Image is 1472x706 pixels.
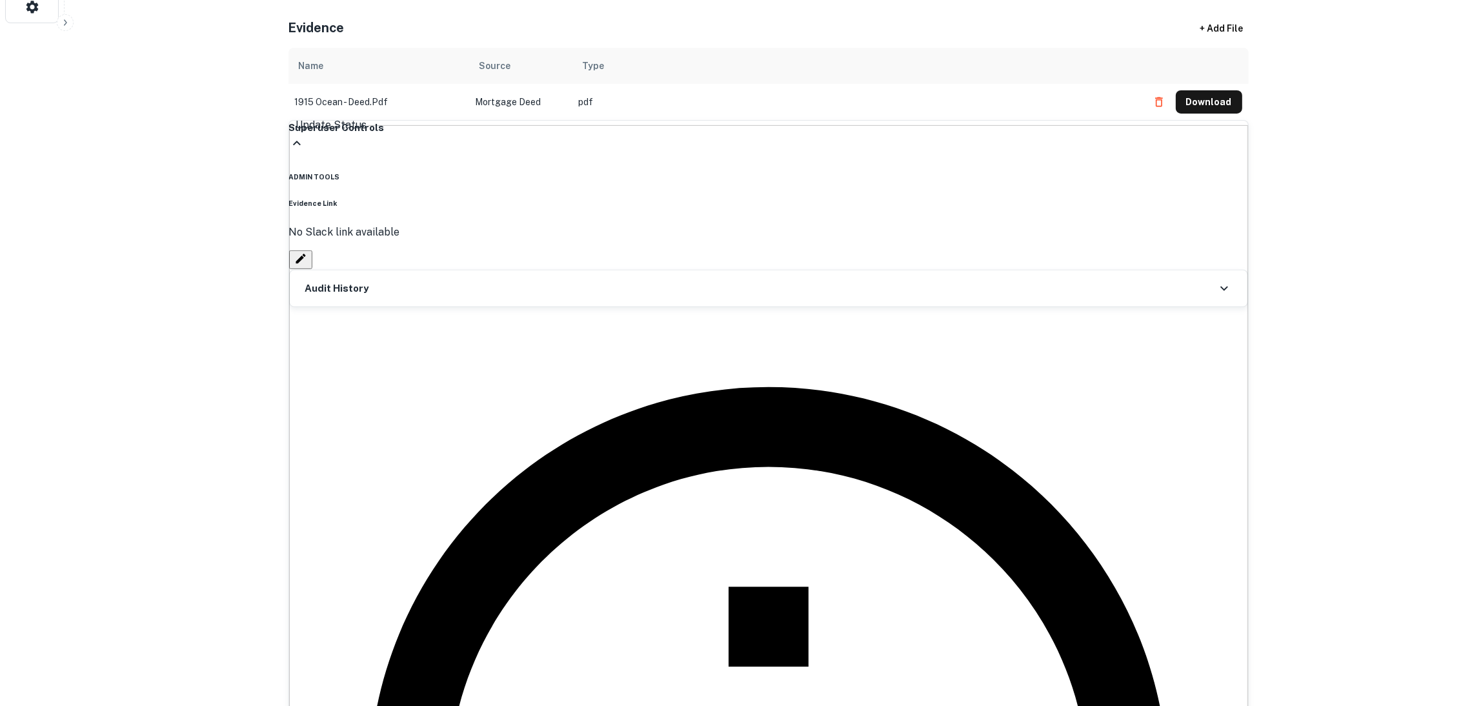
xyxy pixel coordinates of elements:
[469,48,572,84] th: Source
[572,48,1141,84] th: Type
[299,58,324,74] div: Name
[1407,603,1472,665] iframe: Chat Widget
[1147,92,1171,112] button: Delete file
[289,198,1248,208] h6: Evidence Link
[1176,90,1242,114] button: Download
[305,281,369,296] h6: Audit History
[583,58,605,74] div: Type
[288,48,469,84] th: Name
[572,84,1141,120] td: pdf
[289,172,1248,182] h6: ADMIN TOOLS
[479,58,511,74] div: Source
[1176,17,1267,40] div: + Add File
[288,48,1249,120] div: scrollable content
[289,250,312,269] button: Edit Slack Link
[469,84,572,120] td: Mortgage Deed
[288,18,345,37] h5: Evidence
[288,84,469,120] td: 1915 ocean - deed.pdf
[289,121,1248,136] h6: Superuser Controls
[289,225,1248,240] p: No Slack link available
